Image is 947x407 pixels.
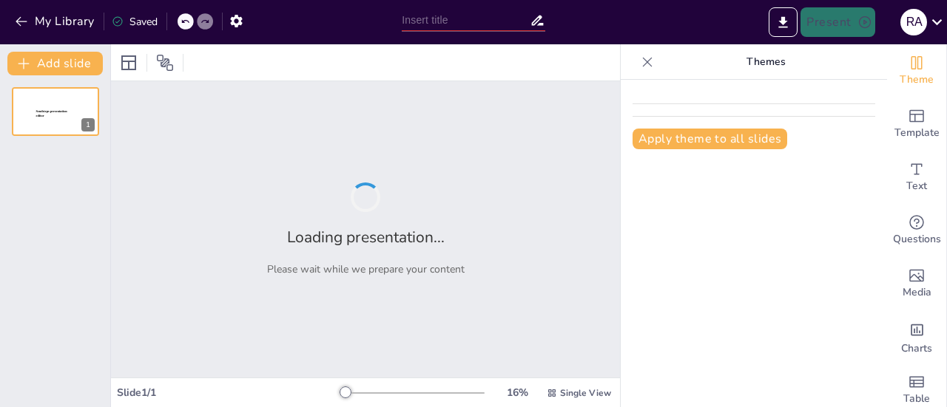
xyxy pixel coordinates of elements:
[12,87,99,136] div: 1
[887,98,946,151] div: Add ready made slides
[769,7,798,37] button: Export to PowerPoint
[112,15,158,29] div: Saved
[903,391,930,407] span: Table
[156,54,174,72] span: Position
[887,310,946,363] div: Add charts and graphs
[287,227,445,247] h2: Loading presentation...
[402,10,529,31] input: Insert title
[633,129,787,149] button: Apply theme to all slides
[893,231,941,247] span: Questions
[11,10,101,33] button: My Library
[900,9,927,35] div: r a
[801,7,874,37] button: Present
[900,72,934,88] span: Theme
[659,44,872,80] p: Themes
[894,125,940,141] span: Template
[901,341,932,357] span: Charts
[36,110,67,118] span: Sendsteps presentation editor
[903,284,931,301] span: Media
[887,257,946,310] div: Add images, graphics, shapes or video
[117,386,343,400] div: Slide 1 / 1
[81,118,95,131] div: 1
[267,262,465,276] p: Please wait while we prepare your content
[900,7,927,37] button: r a
[887,151,946,204] div: Add text boxes
[7,52,103,75] button: Add slide
[906,178,927,194] span: Text
[887,44,946,98] div: Change the overall theme
[117,51,141,75] div: Layout
[499,386,535,400] div: 16 %
[887,204,946,257] div: Get real-time input from your audience
[560,387,611,399] span: Single View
